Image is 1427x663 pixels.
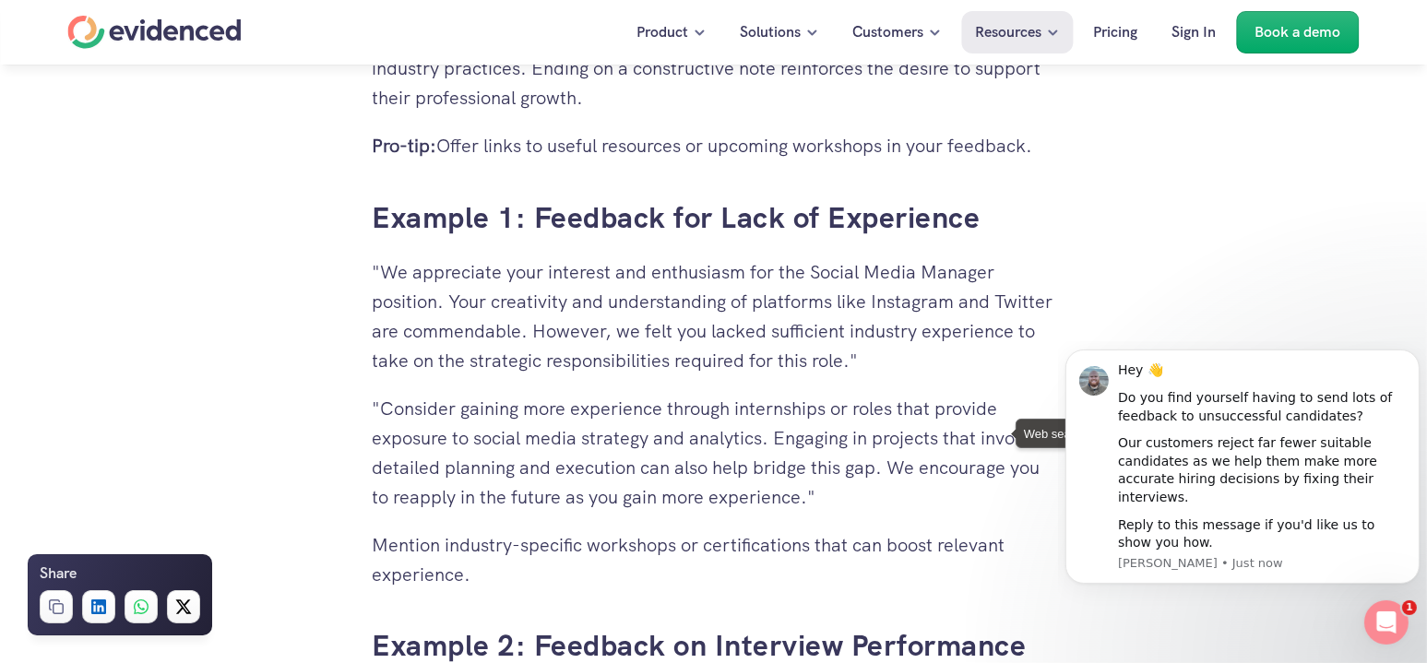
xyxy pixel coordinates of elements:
[373,257,1055,375] p: "We appreciate your interest and enthusiasm for the Social Media Manager position. Your creativit...
[1364,600,1409,645] iframe: Intercom live chat
[68,16,242,49] a: Home
[1017,420,1099,447] span: Web search
[40,562,77,586] h6: Share
[373,394,1055,512] p: "Consider gaining more experience through internships or roles that provide exposure to social me...
[1172,20,1217,44] p: Sign In
[637,20,689,44] p: Product
[373,134,437,158] strong: Pro-tip:
[373,197,1055,239] h3: Example 1: Feedback for Lack of Experience
[1094,20,1138,44] p: Pricing
[373,530,1055,589] p: Mention industry-specific workshops or certifications that can boost relevant experience.
[1237,11,1360,53] a: Book a demo
[1402,600,1417,615] span: 1
[976,20,1042,44] p: Resources
[373,131,1055,160] p: Offer links to useful resources or upcoming workshops in your feedback.
[741,20,802,44] p: Solutions
[853,20,924,44] p: Customers
[1058,341,1427,613] iframe: Intercom notifications message
[1159,11,1231,53] a: Sign In
[1255,20,1341,44] p: Book a demo
[1080,11,1152,53] a: Pricing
